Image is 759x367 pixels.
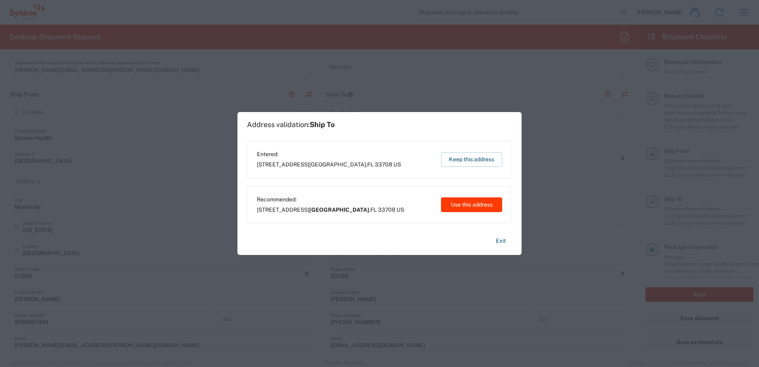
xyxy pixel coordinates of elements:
span: FL [367,161,374,168]
span: FL [370,207,377,213]
span: Ship To [310,120,335,129]
span: [GEOGRAPHIC_DATA] [309,207,369,213]
span: 33708 [375,161,392,168]
span: US [397,207,404,213]
span: Entered: [257,151,401,158]
button: Use this address [441,197,502,212]
button: Keep this address [441,152,502,167]
span: [STREET_ADDRESS] , [257,161,401,168]
button: Exit [489,234,512,248]
span: Recommended: [257,196,404,203]
span: [STREET_ADDRESS] , [257,206,404,213]
span: 33708 [378,207,395,213]
h1: Address validation: [247,120,335,129]
span: [GEOGRAPHIC_DATA] [309,161,366,168]
span: US [393,161,401,168]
